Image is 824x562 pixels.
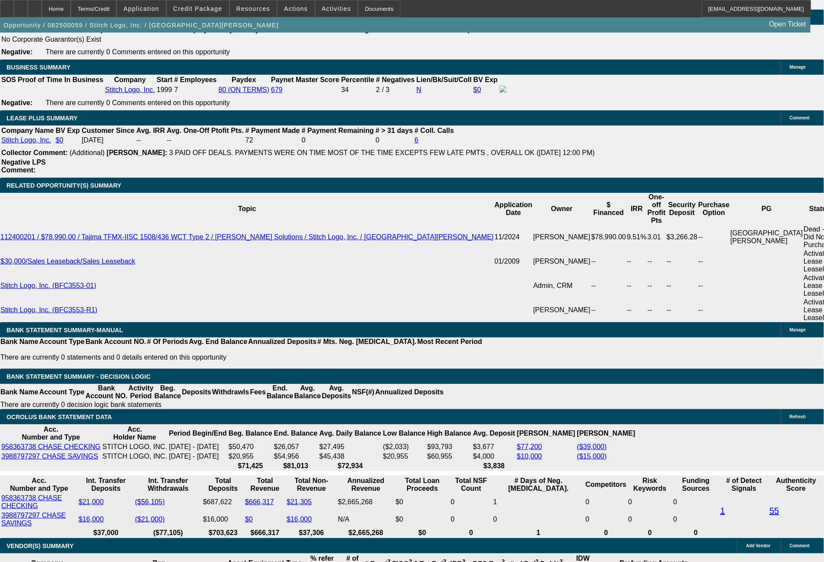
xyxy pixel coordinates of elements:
td: Admin, CRM [533,274,591,298]
td: $50,470 [228,443,272,451]
th: Acc. Number and Type [1,476,77,493]
td: $16,000 [202,511,244,528]
td: -- [647,249,666,274]
th: $81,013 [274,462,318,470]
a: 3988797297 CHASE SAVINGS [1,453,98,460]
a: Stitch Logo, Inc. [1,136,51,144]
td: $4,000 [473,452,516,461]
td: $0 [395,511,450,528]
td: 0 [585,511,627,528]
a: 958363738 CHASE CHECKING [1,494,62,509]
th: Deposits [182,384,212,400]
th: # Days of Neg. [MEDICAL_DATA]. [493,476,584,493]
th: 0 [450,529,492,537]
b: Avg. IRR [136,127,165,134]
td: 0 [628,511,672,528]
a: 679 [271,86,283,93]
span: There are currently 0 Comments entered on this opportunity [46,48,230,56]
td: -- [698,249,730,274]
th: 1 [493,529,584,537]
a: Stitch Logo, Inc. (BFC3553-R1) [0,306,97,314]
td: 11/2024 [494,225,533,249]
span: Comment [790,116,810,120]
td: -- [647,298,666,322]
b: # Coll. Calls [415,127,454,134]
th: # of Detect Signals [720,476,768,493]
th: Authenticity Score [769,476,823,493]
th: # Of Periods [147,337,189,346]
td: 9.51% [626,225,647,249]
span: Resources [236,5,270,12]
th: PG [730,193,804,225]
button: Actions [278,0,314,17]
th: Beg. Balance [154,384,181,400]
td: -- [591,249,626,274]
b: Percentile [341,76,374,83]
a: ($56,105) [135,498,165,506]
th: NSF(#) [351,384,375,400]
th: Risk Keywords [628,476,672,493]
a: 3988797297 CHASE SAVINGS [1,512,66,527]
td: $3,677 [473,443,516,451]
button: Activities [315,0,358,17]
span: (Additional) [69,149,105,156]
span: Application [123,5,159,12]
th: Total Non-Revenue [286,476,337,493]
td: $3,266.28 [666,225,698,249]
td: 1999 [156,85,173,95]
b: Paydex [232,76,256,83]
a: 112400201 / $78,990.00 / Tajima TFMX-IISC 1508/436 WCT Type 2 / [PERSON_NAME] Solutions / Stitch ... [0,233,494,241]
a: N [417,86,422,93]
td: -- [626,249,647,274]
span: LEASE PLUS SUMMARY [7,115,78,122]
span: Credit Package [173,5,222,12]
th: Avg. Deposit [473,425,516,442]
th: $ Financed [591,193,626,225]
th: $37,000 [78,529,134,537]
th: $72,934 [319,462,382,470]
th: # Mts. Neg. [MEDICAL_DATA]. [317,337,417,346]
th: [PERSON_NAME] [516,425,576,442]
th: Security Deposit [666,193,698,225]
td: [PERSON_NAME] [533,225,591,249]
th: Avg. Daily Balance [319,425,382,442]
b: # Payment Made [245,127,300,134]
th: Fees [250,384,266,400]
td: [PERSON_NAME] [533,298,591,322]
td: -- [166,136,244,145]
th: 0 [628,529,672,537]
td: 0 [673,494,719,510]
td: 0 [585,494,627,510]
span: Activities [322,5,351,12]
td: $20,955 [383,452,426,461]
td: STITCH LOGO, INC. [102,443,168,451]
th: Annualized Deposits [248,337,317,346]
th: Proof of Time In Business [17,76,104,84]
td: STITCH LOGO, INC. [102,452,168,461]
td: No Corporate Guarantor(s) Exist [1,35,476,44]
a: 55 [770,506,779,516]
td: [DATE] - [DATE] [169,452,227,461]
th: Period Begin/End [169,425,227,442]
div: 34 [341,86,374,94]
b: Customer Since [82,127,135,134]
span: BANK STATEMENT SUMMARY-MANUAL [7,327,123,334]
td: -- [666,274,698,298]
th: Withdrawls [212,384,249,400]
td: 0 [450,494,492,510]
span: Bank Statement Summary - Decision Logic [7,373,151,380]
th: Owner [533,193,591,225]
a: $10,000 [517,453,542,460]
b: BV Exp [56,127,80,134]
a: ($21,000) [135,516,165,523]
div: $2,665,268 [338,498,394,506]
b: Start [157,76,172,83]
span: Manage [790,327,806,332]
td: ($2,033) [383,443,426,451]
b: Paynet Master Score [271,76,339,83]
th: One-off Profit Pts [647,193,666,225]
td: 1 [493,494,584,510]
a: $0 [473,86,481,93]
th: $3,838 [473,462,516,470]
b: Negative LPS Comment: [1,159,46,174]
